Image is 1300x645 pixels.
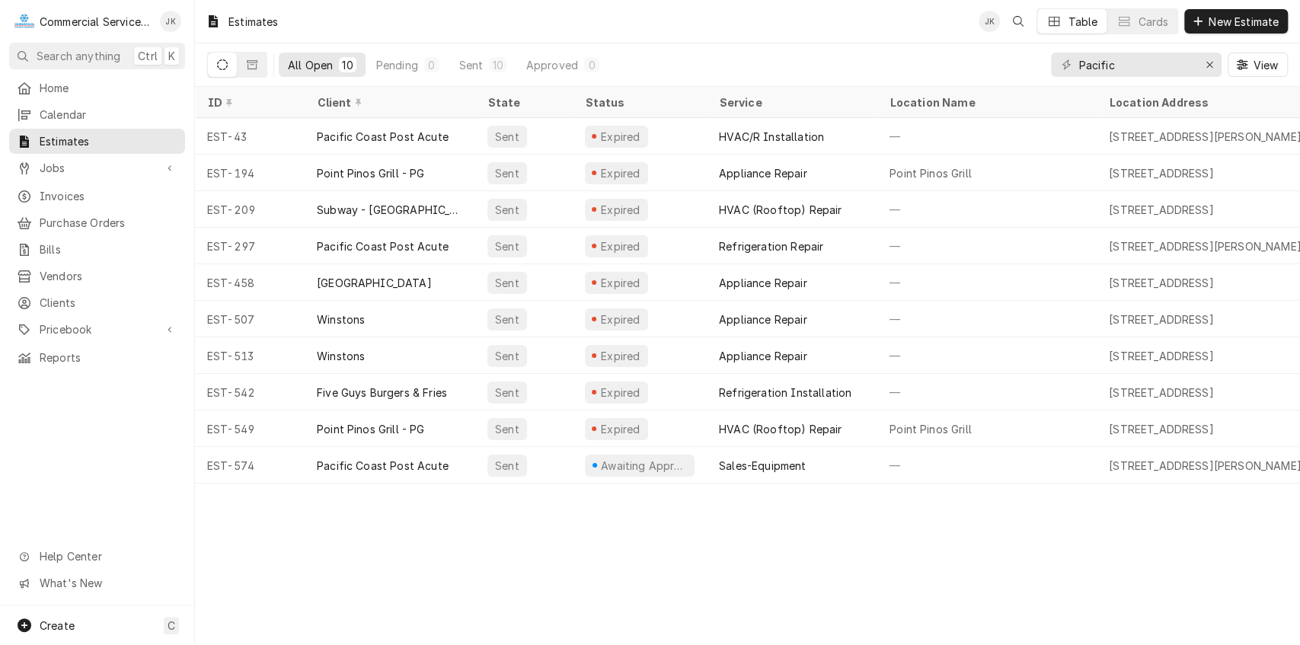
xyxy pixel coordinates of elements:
div: Point Pinos Grill [890,165,972,181]
div: Appliance Repair [719,311,807,327]
div: Pending [376,57,418,73]
span: K [168,48,175,64]
div: Sent [493,458,521,474]
div: 0 [587,57,596,73]
div: Expired [599,202,642,218]
a: Estimates [9,129,185,154]
span: Home [40,80,177,96]
div: Pacific Coast Post Acute [317,458,449,474]
div: Winstons [317,311,365,327]
div: EST-513 [195,337,305,374]
div: Expired [599,421,642,437]
div: Sent [493,421,521,437]
span: Jobs [40,160,155,176]
span: Vendors [40,268,177,284]
a: Home [9,75,185,101]
div: John Key's Avatar [979,11,1000,32]
div: Expired [599,165,642,181]
button: Search anythingCtrlK [9,43,185,69]
div: Sent [493,385,521,401]
div: [STREET_ADDRESS] [1109,275,1214,291]
span: What's New [40,575,176,591]
div: Expired [599,238,642,254]
div: Sent [493,129,521,145]
a: Go to Jobs [9,155,185,180]
div: Point Pinos Grill - PG [317,421,425,437]
div: Sent [493,238,521,254]
div: — [877,337,1097,374]
div: Sales-Equipment [719,458,806,474]
div: JK [160,11,181,32]
button: Erase input [1197,53,1222,77]
div: Sent [493,275,521,291]
div: — [877,374,1097,410]
span: Pricebook [40,321,155,337]
button: New Estimate [1184,9,1288,34]
div: [STREET_ADDRESS] [1109,385,1214,401]
div: Approved [526,57,578,73]
div: — [877,301,1097,337]
div: EST-194 [195,155,305,191]
div: Service [719,94,862,110]
div: [STREET_ADDRESS] [1109,165,1214,181]
div: 0 [427,57,436,73]
div: Awaiting Approval [599,458,688,474]
div: 10 [492,57,503,73]
div: Refrigeration Repair [719,238,823,254]
a: Go to Help Center [9,544,185,569]
div: Cards [1138,14,1168,30]
div: HVAC (Rooftop) Repair [719,202,842,218]
div: Pacific Coast Post Acute [317,129,449,145]
div: EST-209 [195,191,305,228]
div: EST-507 [195,301,305,337]
div: C [14,11,35,32]
div: EST-549 [195,410,305,447]
div: Sent [459,57,484,73]
span: Estimates [40,133,177,149]
div: [GEOGRAPHIC_DATA] [317,275,432,291]
div: EST-43 [195,118,305,155]
div: Expired [599,129,642,145]
div: Location Name [890,94,1081,110]
div: Expired [599,348,642,364]
div: Commercial Service Co.'s Avatar [14,11,35,32]
div: Sent [493,311,521,327]
span: Reports [40,350,177,366]
div: — [877,264,1097,301]
div: Commercial Service Co. [40,14,152,30]
div: — [877,118,1097,155]
div: HVAC/R Installation [719,129,824,145]
div: Sent [493,165,521,181]
div: [STREET_ADDRESS] [1109,421,1214,437]
input: Keyword search [1078,53,1193,77]
a: Go to What's New [9,570,185,596]
a: Bills [9,237,185,262]
div: — [877,191,1097,228]
div: State [487,94,561,110]
span: Invoices [40,188,177,204]
div: JK [979,11,1000,32]
span: Create [40,619,75,632]
div: Appliance Repair [719,348,807,364]
div: EST-297 [195,228,305,264]
a: Purchase Orders [9,210,185,235]
span: New Estimate [1206,14,1282,30]
div: All Open [288,57,333,73]
div: Refrigeration Installation [719,385,851,401]
div: Point Pinos Grill [890,421,972,437]
div: 10 [342,57,353,73]
span: View [1250,57,1281,73]
div: Table [1068,14,1097,30]
button: Open search [1006,9,1030,34]
div: Status [585,94,692,110]
div: Appliance Repair [719,275,807,291]
div: [STREET_ADDRESS] [1109,311,1214,327]
div: Expired [599,311,642,327]
div: EST-458 [195,264,305,301]
div: — [877,447,1097,484]
div: Expired [599,275,642,291]
div: Sent [493,202,521,218]
span: Calendar [40,107,177,123]
div: Subway - [GEOGRAPHIC_DATA] [317,202,463,218]
a: Invoices [9,184,185,209]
